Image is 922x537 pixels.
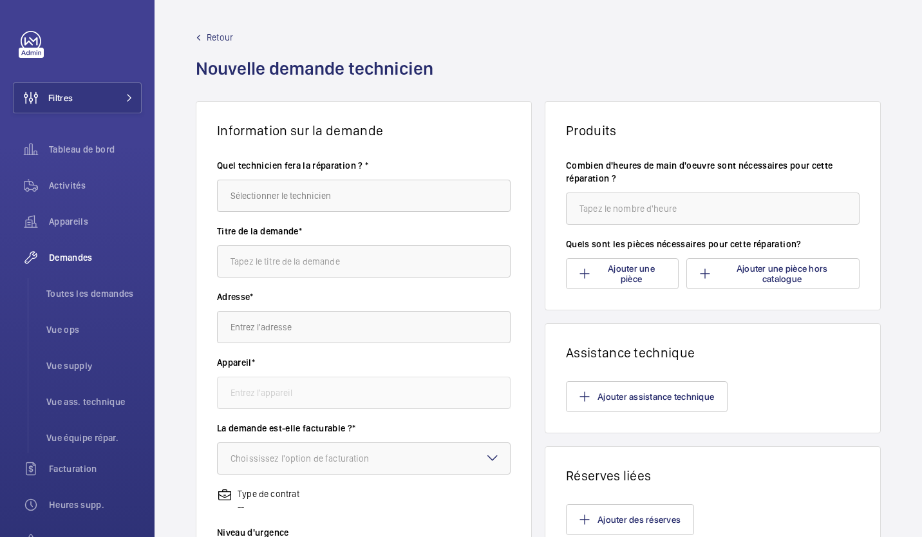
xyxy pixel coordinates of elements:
input: Sélectionner le technicien [217,180,511,212]
h1: Nouvelle demande technicien [196,57,441,101]
label: Appareil* [217,356,511,369]
label: La demande est-elle facturable ?* [217,422,511,435]
input: Entrez l'adresse [217,311,511,343]
button: Ajouter des réserves [566,504,694,535]
h1: Réserves liées [566,467,860,484]
span: Tableau de bord [49,143,142,156]
span: Vue ops [46,323,142,336]
button: Filtres [13,82,142,113]
h1: Information sur la demande [217,122,511,138]
label: Quels sont les pièces nécessaires pour cette réparation? [566,238,860,250]
button: Ajouter assistance technique [566,381,728,412]
span: Heures supp. [49,498,142,511]
label: Combien d'heures de main d'oeuvre sont nécessaires pour cette réparation ? [566,159,860,185]
button: Ajouter une pièce hors catalogue [686,258,860,289]
span: Retour [207,31,233,44]
span: Appareils [49,215,142,228]
span: Vue supply [46,359,142,372]
p: -- [238,500,299,513]
span: Activités [49,179,142,192]
span: Demandes [49,251,142,264]
p: Type de contrat [238,487,299,500]
input: Entrez l'appareil [217,377,511,409]
span: Toutes les demandes [46,287,142,300]
span: Vue ass. technique [46,395,142,408]
span: Vue équipe répar. [46,431,142,444]
button: Ajouter une pièce [566,258,679,289]
span: Filtres [48,91,73,104]
h1: Produits [566,122,860,138]
label: Quel technicien fera la réparation ? * [217,159,511,172]
h1: Assistance technique [566,344,860,361]
input: Tapez le titre de la demande [217,245,511,278]
label: Titre de la demande* [217,225,511,238]
span: Facturation [49,462,142,475]
input: Tapez le nombre d'heure [566,193,860,225]
label: Adresse* [217,290,511,303]
div: Choississez l'option de facturation [230,452,402,465]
